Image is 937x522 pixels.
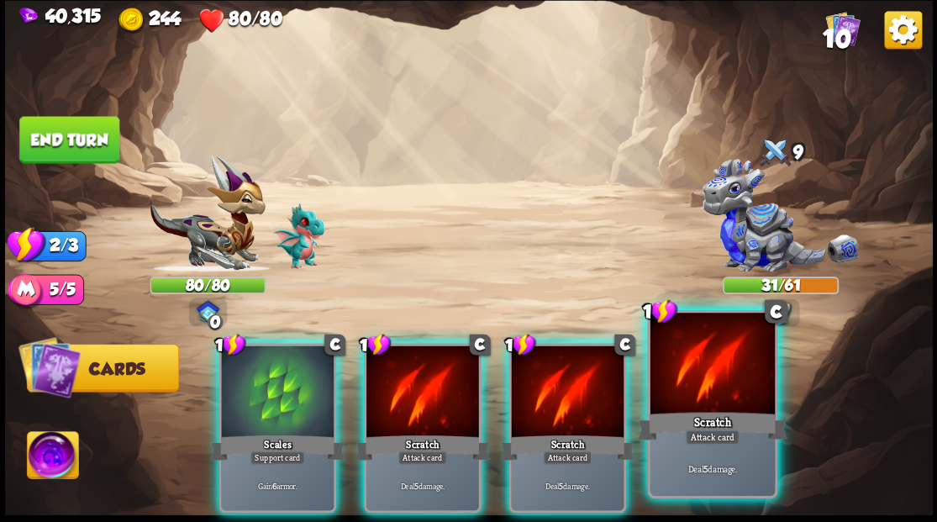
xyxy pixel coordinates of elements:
div: 6 [774,301,787,330]
div: Scratch [500,432,634,462]
b: 5 [703,461,708,474]
div: C [614,334,635,355]
p: Deal damage. [513,480,620,491]
div: Attack card [543,451,592,464]
div: C [469,334,490,355]
img: Chevalier_Dragon.png [150,156,266,272]
div: 31/61 [724,277,837,292]
span: Cards [89,359,145,377]
img: Cards_Icon.png [825,11,860,45]
img: Options_Button.png [884,11,922,49]
b: 5 [559,480,563,491]
div: Support card [250,451,304,464]
div: Scales [210,432,345,462]
div: 2/3 [26,230,86,261]
div: Scratch [637,409,787,442]
div: 1 [643,298,677,324]
img: Cards_Icon.png [18,335,82,398]
div: 1 [504,333,535,356]
img: RuneDrop.png [769,302,792,323]
div: Attack card [397,451,446,464]
div: Gold [118,7,180,33]
b: 6 [271,480,276,491]
div: 0 [207,314,223,330]
img: Void_Dragon_Baby.png [273,203,324,269]
span: 244 [149,7,181,28]
img: Mana_Points.png [8,273,44,309]
div: C [324,334,345,355]
img: Runestone_Dragon.png [702,158,858,272]
div: 1 [214,333,245,356]
span: 10 [822,24,850,52]
div: C [764,299,787,323]
p: Deal damage. [653,461,771,474]
img: Gold.png [118,7,145,33]
b: 5 [413,480,418,491]
div: View all the cards in your deck [825,11,860,50]
img: Stamina_Icon.png [7,225,45,263]
div: Attack card [685,430,740,445]
div: Scratch [355,432,489,462]
div: 5/5 [26,274,83,304]
div: Gems [19,5,101,26]
button: Cards [26,344,178,392]
button: End turn [19,116,119,163]
div: 1 [360,333,391,356]
div: 9 [722,134,838,172]
p: Deal damage. [369,480,476,491]
img: ChevalierSigil.png [196,300,219,322]
p: Gain armor. [224,480,330,491]
img: Ability_Icon.png [27,431,78,483]
div: 80/80 [151,277,265,292]
div: Health [198,7,282,33]
span: 80/80 [229,7,282,28]
img: Heart.png [198,7,224,33]
img: Gem.png [19,7,38,24]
